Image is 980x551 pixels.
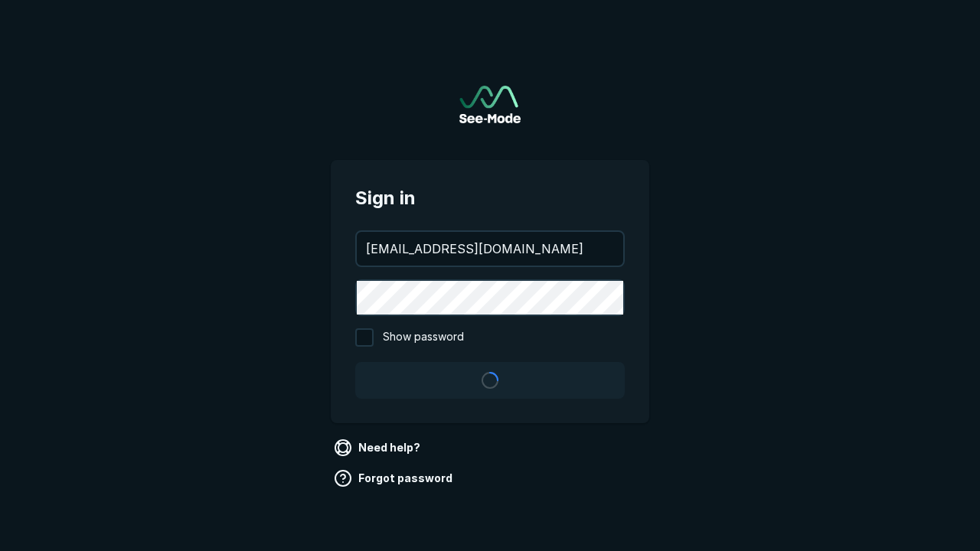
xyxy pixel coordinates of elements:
a: Forgot password [331,466,459,491]
input: your@email.com [357,232,623,266]
span: Show password [383,328,464,347]
a: Go to sign in [459,86,521,123]
a: Need help? [331,435,426,460]
img: See-Mode Logo [459,86,521,123]
span: Sign in [355,184,625,212]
